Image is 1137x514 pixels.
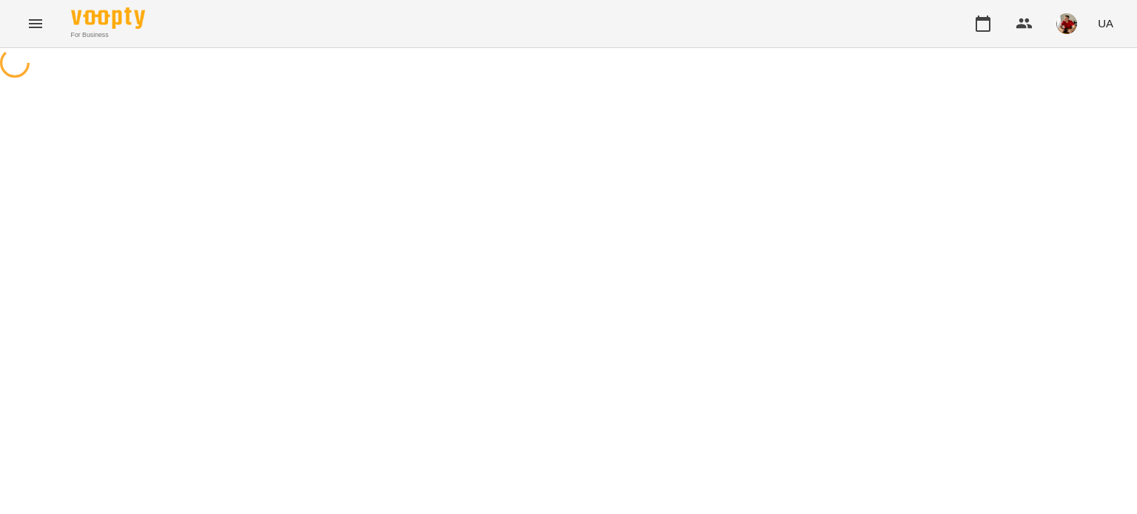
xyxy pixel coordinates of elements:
[71,30,145,40] span: For Business
[1056,13,1077,34] img: 2f467ba34f6bcc94da8486c15015e9d3.jpg
[1092,10,1119,37] button: UA
[71,7,145,29] img: Voopty Logo
[18,6,53,41] button: Menu
[1098,16,1113,31] span: UA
